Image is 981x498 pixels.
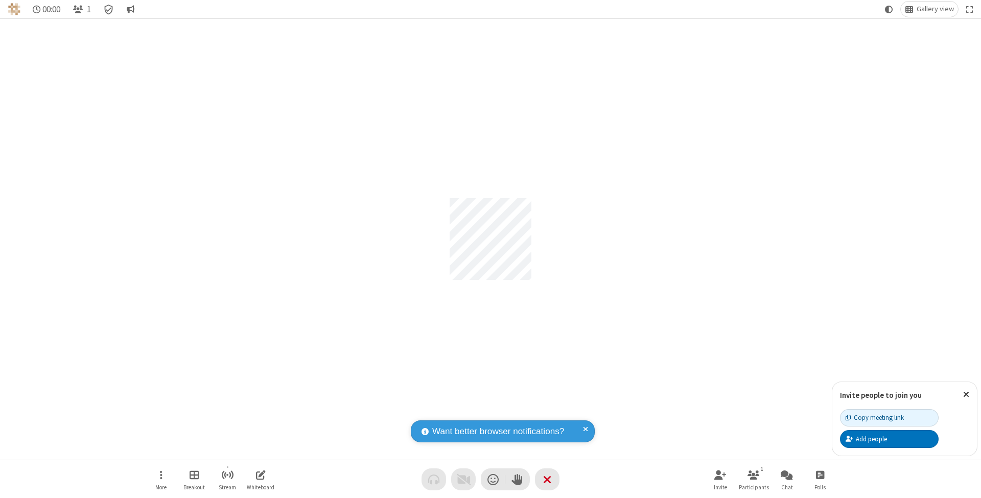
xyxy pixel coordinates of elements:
div: Copy meeting link [846,413,904,422]
div: 1 [758,464,766,473]
div: Timer [29,2,65,17]
button: Conversation [122,2,138,17]
button: Audio problem - check your Internet connection or call by phone [422,468,446,490]
span: Chat [781,484,793,490]
button: Start streaming [212,465,243,494]
span: More [155,484,167,490]
span: 1 [87,5,91,14]
button: End or leave meeting [535,468,559,490]
span: Participants [739,484,769,490]
button: Add people [840,430,939,447]
button: Open chat [772,465,802,494]
span: Stream [219,484,236,490]
label: Invite people to join you [840,390,922,400]
img: QA Selenium DO NOT DELETE OR CHANGE [8,3,20,15]
button: Send a reaction [481,468,505,490]
button: Open menu [146,465,176,494]
button: Open poll [805,465,835,494]
span: Want better browser notifications? [432,425,564,438]
button: Using system theme [881,2,897,17]
span: Invite [714,484,727,490]
button: Manage Breakout Rooms [179,465,209,494]
div: Meeting details Encryption enabled [99,2,119,17]
button: Open shared whiteboard [245,465,276,494]
button: Fullscreen [962,2,977,17]
button: Invite participants (⌘+Shift+I) [705,465,736,494]
button: Video [451,468,476,490]
button: Open participant list [738,465,769,494]
button: Close popover [955,382,977,407]
button: Copy meeting link [840,409,939,426]
button: Change layout [901,2,958,17]
span: Gallery view [917,5,954,13]
span: 00:00 [42,5,60,14]
span: Breakout [183,484,205,490]
button: Open participant list [68,2,95,17]
button: Raise hand [505,468,530,490]
span: Polls [814,484,826,490]
span: Whiteboard [247,484,274,490]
